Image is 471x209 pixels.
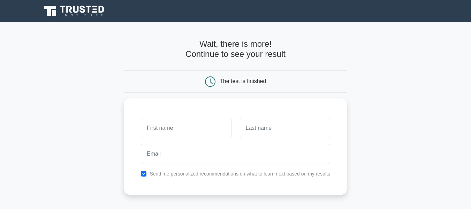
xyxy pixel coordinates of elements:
[141,118,231,138] input: First name
[220,78,266,84] div: The test is finished
[124,39,347,59] h4: Wait, there is more! Continue to see your result
[141,144,330,164] input: Email
[240,118,330,138] input: Last name
[150,171,330,177] label: Send me personalized recommendations on what to learn next based on my results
